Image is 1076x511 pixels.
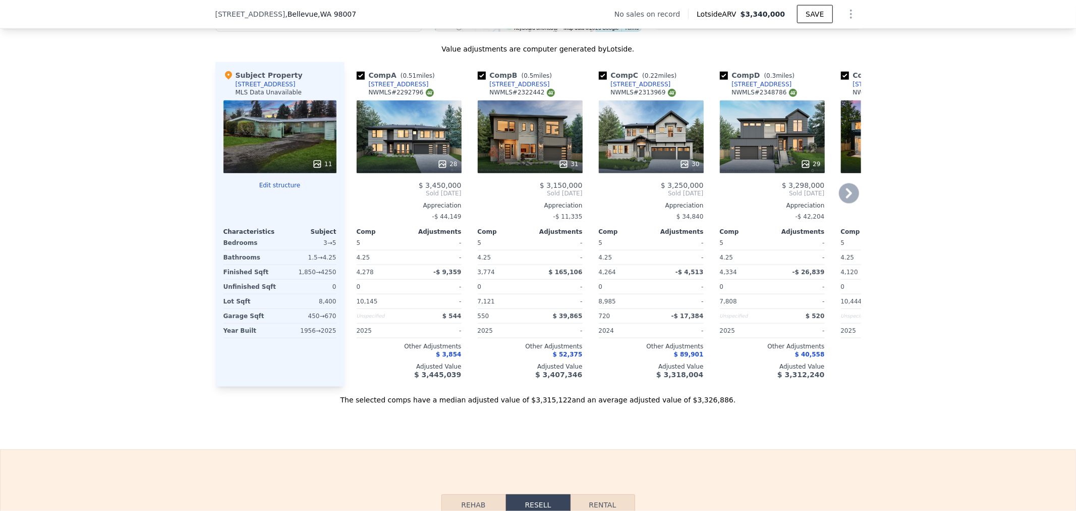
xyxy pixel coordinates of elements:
[548,269,582,276] span: $ 165,106
[720,298,737,305] span: 7,808
[853,80,913,88] div: [STREET_ADDRESS]
[777,371,824,379] span: $ 3,312,240
[697,9,740,19] span: Lotside ARV
[656,371,703,379] span: $ 3,318,004
[433,269,461,276] span: -$ 9,359
[599,269,616,276] span: 4,264
[720,80,792,88] a: [STREET_ADDRESS]
[478,239,482,246] span: 5
[478,228,530,236] div: Comp
[478,201,583,210] div: Appreciation
[599,313,610,320] span: 720
[357,269,374,276] span: 4,278
[553,351,583,358] span: $ 52,375
[774,280,825,294] div: -
[215,387,861,405] div: The selected comps have a median adjusted value of $3,315,122 and an average adjusted value of $3...
[841,283,845,290] span: 0
[732,80,792,88] div: [STREET_ADDRESS]
[532,236,583,250] div: -
[478,363,583,371] div: Adjusted Value
[223,250,278,265] div: Bathrooms
[679,159,699,169] div: 30
[357,250,407,265] div: 4.25
[841,4,861,24] button: Show Options
[599,201,704,210] div: Appreciation
[478,313,489,320] span: 550
[801,159,820,169] div: 29
[532,250,583,265] div: -
[651,228,704,236] div: Adjustments
[282,250,336,265] div: 1.5 → 4.25
[841,269,858,276] span: 4,120
[772,228,825,236] div: Adjustments
[599,189,704,197] span: Sold [DATE]
[720,324,770,338] div: 2025
[741,10,785,18] span: $3,340,000
[478,324,528,338] div: 2025
[720,269,737,276] span: 4,334
[282,236,336,250] div: 3 → 5
[318,10,356,18] span: , WA 98007
[841,250,891,265] div: 4.25
[409,228,462,236] div: Adjustments
[841,201,946,210] div: Appreciation
[766,72,776,79] span: 0.3
[732,88,797,97] div: NWMLS # 2348786
[282,265,336,279] div: 1,850 → 4250
[223,70,303,80] div: Subject Property
[236,88,302,96] div: MLS Data Unavailable
[478,269,495,276] span: 3,774
[720,70,799,80] div: Comp D
[357,324,407,338] div: 2025
[841,324,891,338] div: 2025
[720,342,825,350] div: Other Adjustments
[285,9,356,19] span: , Bellevue
[553,313,583,320] span: $ 39,865
[774,250,825,265] div: -
[720,363,825,371] div: Adjusted Value
[720,250,770,265] div: 4.25
[357,298,378,305] span: 10,145
[774,236,825,250] div: -
[282,280,336,294] div: 0
[796,213,825,220] span: -$ 42,204
[411,324,462,338] div: -
[532,294,583,309] div: -
[674,351,704,358] span: $ 89,901
[540,181,583,189] span: $ 3,150,000
[774,324,825,338] div: -
[478,250,528,265] div: 4.25
[357,228,409,236] div: Comp
[671,313,704,320] span: -$ 17,384
[411,250,462,265] div: -
[797,5,832,23] button: SAVE
[223,181,336,189] button: Edit structure
[518,72,556,79] span: ( miles)
[720,201,825,210] div: Appreciation
[638,72,681,79] span: ( miles)
[645,72,658,79] span: 0.22
[841,70,923,80] div: Comp E
[223,228,280,236] div: Characteristics
[599,228,651,236] div: Comp
[720,189,825,197] span: Sold [DATE]
[806,313,825,320] span: $ 520
[478,80,550,88] a: [STREET_ADDRESS]
[369,80,429,88] div: [STREET_ADDRESS]
[312,159,332,169] div: 11
[437,159,457,169] div: 28
[795,351,825,358] span: $ 40,558
[442,313,462,320] span: $ 544
[411,280,462,294] div: -
[599,363,704,371] div: Adjusted Value
[599,250,649,265] div: 4.25
[357,80,429,88] a: [STREET_ADDRESS]
[599,239,603,246] span: 5
[599,283,603,290] span: 0
[720,309,770,323] div: Unspecified
[668,89,676,97] img: NWMLS Logo
[653,324,704,338] div: -
[411,294,462,309] div: -
[853,88,918,97] div: NWMLS # 2377904
[841,80,913,88] a: [STREET_ADDRESS]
